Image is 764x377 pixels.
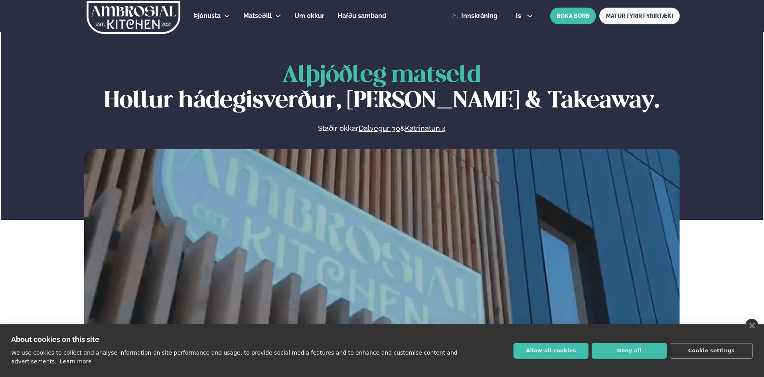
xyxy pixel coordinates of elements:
[86,1,181,34] img: logo
[745,319,758,332] a: close
[592,343,667,359] button: Deny all
[60,358,92,365] a: Learn more
[294,12,324,20] span: Um okkur
[516,13,523,19] span: is
[84,63,680,114] h1: Hollur hádegisverður, [PERSON_NAME] & Takeaway.
[294,11,324,21] a: Um okkur
[452,12,497,20] a: Innskráning
[599,8,680,24] a: MATUR FYRIR FYRIRTÆKI
[243,12,272,20] span: Matseðill
[550,8,596,24] button: BÓKA BORÐ
[513,343,588,359] button: Allow all cookies
[194,12,221,20] span: Þjónusta
[243,11,272,21] a: Matseðill
[405,124,446,133] a: Katrinatun 4
[670,343,753,359] button: Cookie settings
[282,65,481,87] span: Alþjóðleg matseld
[231,124,533,133] p: Staðir okkar &
[338,11,386,21] a: Hafðu samband
[359,124,400,133] a: Dalvegur 30
[194,11,221,21] a: Þjónusta
[11,335,99,343] strong: About cookies on this site
[11,349,458,365] p: We use cookies to collect and analyse information on site performance and usage, to provide socia...
[509,13,539,19] button: is
[338,12,386,20] span: Hafðu samband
